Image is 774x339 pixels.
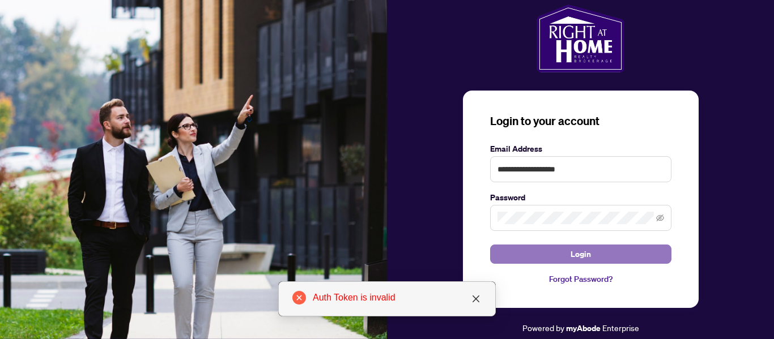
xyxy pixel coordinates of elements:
[602,323,639,333] span: Enterprise
[292,291,306,304] span: close-circle
[490,143,671,155] label: Email Address
[537,5,624,72] img: ma-logo
[656,214,664,222] span: eye-invisible
[490,244,671,264] button: Login
[471,294,480,303] span: close
[470,293,482,305] a: Close
[566,322,601,334] a: myAbode
[490,113,671,129] h3: Login to your account
[313,291,482,304] div: Auth Token is invalid
[522,323,564,333] span: Powered by
[490,273,671,285] a: Forgot Password?
[571,245,591,263] span: Login
[490,191,671,204] label: Password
